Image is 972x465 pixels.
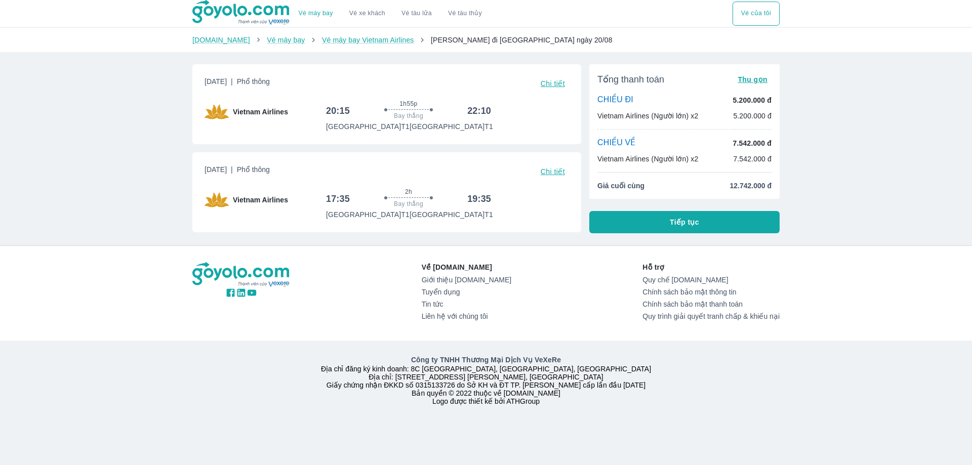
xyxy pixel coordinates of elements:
p: 5.200.000 đ [733,111,772,121]
button: Tiếp tục [589,211,780,233]
div: choose transportation mode [733,2,780,26]
button: Vé của tôi [733,2,780,26]
span: Phổ thông [237,165,270,174]
span: [DATE] [205,76,270,91]
p: Hỗ trợ [642,262,780,272]
span: Tổng thanh toán [597,73,664,86]
span: Vietnam Airlines [233,195,288,205]
p: [GEOGRAPHIC_DATA] T1 [410,209,493,220]
a: Vé máy bay [267,36,305,44]
a: Liên hệ với chúng tôi [422,312,511,320]
p: 5.200.000 đ [733,95,772,105]
span: Thu gọn [738,75,767,83]
span: Phổ thông [237,77,270,86]
a: Vé tàu lửa [393,2,440,26]
h6: 20:15 [326,105,350,117]
h6: 19:35 [467,193,491,205]
span: Chi tiết [541,167,565,176]
p: [GEOGRAPHIC_DATA] T1 [326,121,410,132]
span: Bay thẳng [394,200,423,208]
a: Chính sách bảo mật thông tin [642,288,780,296]
button: Vé tàu thủy [440,2,490,26]
span: | [231,77,233,86]
p: Công ty TNHH Thương Mại Dịch Vụ VeXeRe [194,355,778,365]
div: choose transportation mode [291,2,490,26]
p: Vietnam Airlines (Người lớn) x2 [597,154,698,164]
p: Vietnam Airlines (Người lớn) x2 [597,111,698,121]
button: Chi tiết [537,164,569,179]
img: logo [192,262,291,287]
h6: 22:10 [467,105,491,117]
a: Chính sách bảo mật thanh toán [642,300,780,308]
button: Chi tiết [537,76,569,91]
p: CHIỀU VỀ [597,138,636,149]
a: [DOMAIN_NAME] [192,36,250,44]
p: 7.542.000 đ [733,154,772,164]
span: Bay thẳng [394,112,423,120]
a: Tin tức [422,300,511,308]
span: Chi tiết [541,79,565,88]
a: Tuyển dụng [422,288,511,296]
a: Giới thiệu [DOMAIN_NAME] [422,276,511,284]
span: 2h [405,188,412,196]
span: Tiếp tục [670,217,699,227]
h6: 17:35 [326,193,350,205]
span: [PERSON_NAME] đi [GEOGRAPHIC_DATA] ngày 20/08 [431,36,613,44]
a: Vé máy bay Vietnam Airlines [322,36,414,44]
nav: breadcrumb [192,35,780,45]
span: 12.742.000 đ [730,181,772,191]
span: Vietnam Airlines [233,107,288,117]
span: [DATE] [205,164,270,179]
span: 1h55p [399,100,417,108]
a: Vé xe khách [349,10,385,17]
a: Vé máy bay [299,10,333,17]
p: Về [DOMAIN_NAME] [422,262,511,272]
p: [GEOGRAPHIC_DATA] T1 [410,121,493,132]
span: | [231,165,233,174]
p: CHIỀU ĐI [597,95,633,106]
p: 7.542.000 đ [733,138,772,148]
span: Giá cuối cùng [597,181,644,191]
div: Địa chỉ đăng ký kinh doanh: 8C [GEOGRAPHIC_DATA], [GEOGRAPHIC_DATA], [GEOGRAPHIC_DATA] Địa chỉ: [... [186,355,786,405]
a: Quy trình giải quyết tranh chấp & khiếu nại [642,312,780,320]
p: [GEOGRAPHIC_DATA] T1 [326,209,410,220]
button: Thu gọn [734,72,772,87]
a: Quy chế [DOMAIN_NAME] [642,276,780,284]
